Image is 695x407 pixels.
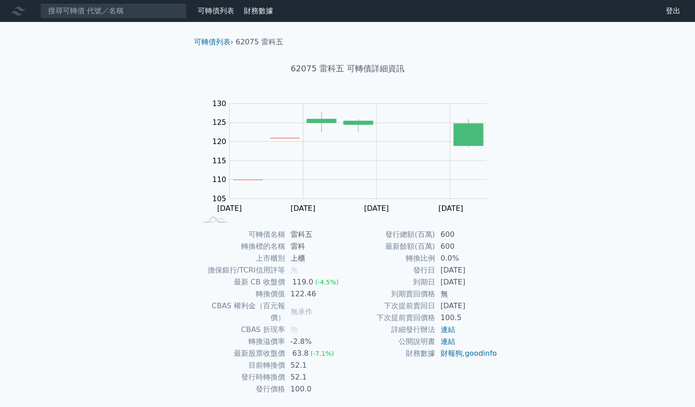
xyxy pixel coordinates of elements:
tspan: 125 [212,118,226,127]
td: 轉換比例 [348,252,435,264]
td: 發行日 [348,264,435,276]
span: 無承作 [291,307,312,316]
tspan: 120 [212,137,226,146]
div: 119.0 [291,276,315,288]
a: 連結 [441,325,455,334]
span: 無 [291,325,298,334]
tspan: 110 [212,175,226,184]
li: › [194,37,233,48]
td: 目前轉換價 [198,359,285,371]
td: 雷科 [285,241,348,252]
td: -2.8% [285,336,348,348]
td: 下次提前賣回日 [348,300,435,312]
td: , [435,348,498,359]
tspan: 105 [212,194,226,203]
td: 100.5 [435,312,498,324]
tspan: [DATE] [291,204,315,213]
td: 最新股票收盤價 [198,348,285,359]
td: 122.46 [285,288,348,300]
td: 最新餘額(百萬) [348,241,435,252]
a: 財務數據 [244,6,273,15]
td: 詳細發行辦法 [348,324,435,336]
td: 轉換價值 [198,288,285,300]
td: 可轉債名稱 [198,229,285,241]
td: 發行價格 [198,383,285,395]
td: 0.0% [435,252,498,264]
td: 下次提前賣回價格 [348,312,435,324]
td: 轉換標的名稱 [198,241,285,252]
td: 52.1 [285,359,348,371]
td: 最新 CB 收盤價 [198,276,285,288]
a: 連結 [441,337,455,346]
input: 搜尋可轉債 代號／名稱 [40,3,187,19]
td: 發行總額(百萬) [348,229,435,241]
td: 公開說明書 [348,336,435,348]
td: 100.0 [285,383,348,395]
td: 600 [435,241,498,252]
a: 可轉債列表 [194,37,231,46]
td: 擔保銀行/TCRI信用評等 [198,264,285,276]
td: 600 [435,229,498,241]
td: 雷科五 [285,229,348,241]
a: 財報狗 [441,349,463,358]
h1: 62075 雷科五 可轉債詳細資訊 [187,62,509,75]
tspan: [DATE] [438,204,463,213]
g: Chart [208,99,501,213]
span: (-7.1%) [310,350,334,357]
td: CBAS 權利金（百元報價） [198,300,285,324]
tspan: [DATE] [364,204,389,213]
td: 到期日 [348,276,435,288]
g: Series [233,112,483,180]
span: (-4.5%) [315,278,339,286]
td: 財務數據 [348,348,435,359]
a: 登出 [658,4,688,18]
td: 到期賣回價格 [348,288,435,300]
a: goodinfo [465,349,497,358]
tspan: 115 [212,156,226,165]
td: 轉換溢價率 [198,336,285,348]
td: [DATE] [435,300,498,312]
tspan: 130 [212,99,226,108]
td: [DATE] [435,264,498,276]
td: [DATE] [435,276,498,288]
li: 62075 雷科五 [236,37,283,48]
div: 63.8 [291,348,311,359]
tspan: [DATE] [217,204,242,213]
td: 無 [435,288,498,300]
span: 無 [291,266,298,274]
a: 可轉債列表 [198,6,234,15]
td: CBAS 折現率 [198,324,285,336]
td: 上市櫃別 [198,252,285,264]
td: 發行時轉換價 [198,371,285,383]
td: 上櫃 [285,252,348,264]
td: 52.1 [285,371,348,383]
